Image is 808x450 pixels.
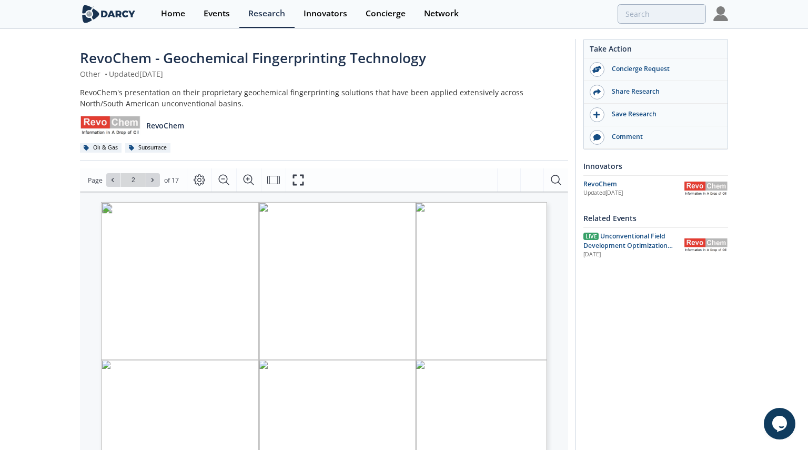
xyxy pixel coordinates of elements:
[583,232,728,259] a: Live Unconventional Field Development Optimization through Geochemical Fingerprinting Technology ...
[204,9,230,18] div: Events
[304,9,347,18] div: Innovators
[80,68,568,79] div: Other Updated [DATE]
[80,143,122,153] div: Oil & Gas
[125,143,170,153] div: Subsurface
[583,157,728,175] div: Innovators
[583,233,599,240] span: Live
[604,132,722,142] div: Comment
[684,238,728,252] img: RevoChem
[80,87,568,109] div: RevoChem's presentation on their proprietary geochemical fingerprinting solutions that have been ...
[80,48,426,67] span: RevoChem - Geochemical Fingerprinting Technology
[424,9,459,18] div: Network
[618,4,706,24] input: Advanced Search
[583,179,684,189] div: RevoChem
[146,120,184,131] p: RevoChem
[103,69,109,79] span: •
[583,232,673,269] span: Unconventional Field Development Optimization through Geochemical Fingerprinting Technology
[366,9,406,18] div: Concierge
[583,189,684,197] div: Updated [DATE]
[161,9,185,18] div: Home
[604,109,722,119] div: Save Research
[604,64,722,74] div: Concierge Request
[684,182,728,195] img: RevoChem
[604,87,722,96] div: Share Research
[80,5,137,23] img: logo-wide.svg
[764,408,797,439] iframe: chat widget
[713,6,728,21] img: Profile
[248,9,285,18] div: Research
[584,43,728,58] div: Take Action
[583,251,676,259] div: [DATE]
[583,179,728,198] a: RevoChem Updated[DATE] RevoChem
[583,209,728,227] div: Related Events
